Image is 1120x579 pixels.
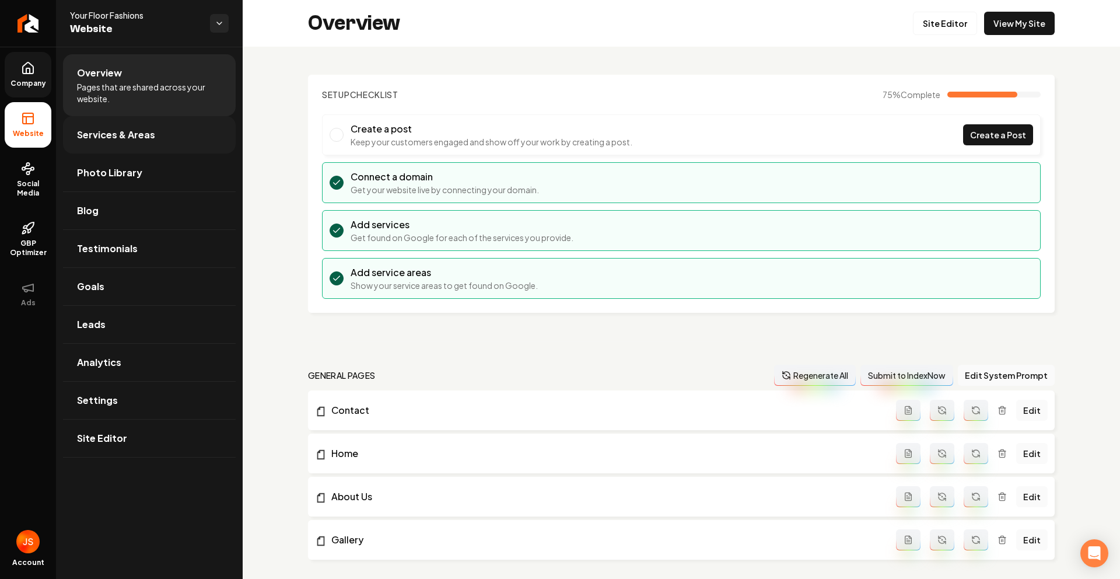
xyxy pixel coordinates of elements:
a: Home [315,447,896,461]
p: Keep your customers engaged and show off your work by creating a post. [351,136,632,148]
span: Photo Library [77,166,142,180]
span: Setup [322,89,350,100]
a: Photo Library [63,154,236,191]
a: About Us [315,490,896,504]
p: Show your service areas to get found on Google. [351,280,538,291]
span: Website [8,129,48,138]
button: Submit to IndexNow [860,365,953,386]
span: GBP Optimizer [5,239,51,257]
a: View My Site [984,12,1055,35]
span: Testimonials [77,242,138,256]
a: Site Editor [913,12,977,35]
h2: Overview [308,12,400,35]
span: Goals [77,280,104,294]
span: Company [6,79,51,88]
a: Edit [1016,529,1048,550]
span: Account [12,558,44,567]
a: Company [5,52,51,97]
a: Edit [1016,486,1048,507]
button: Ads [5,271,51,317]
span: Overview [77,66,122,80]
span: Your Floor Fashions [70,9,201,21]
img: James Shamoun [16,530,40,553]
a: Edit [1016,443,1048,464]
h3: Create a post [351,122,632,136]
span: Website [70,21,201,37]
span: Services & Areas [77,128,155,142]
span: Leads [77,318,106,332]
button: Edit System Prompt [958,365,1055,386]
span: Settings [77,393,118,407]
span: 75 % [883,89,940,100]
span: Ads [16,298,40,308]
h3: Add service areas [351,266,538,280]
a: Goals [63,268,236,305]
button: Regenerate All [774,365,856,386]
a: Social Media [5,152,51,207]
span: Analytics [77,355,121,369]
h3: Connect a domain [351,170,539,184]
a: Blog [63,192,236,229]
p: Get your website live by connecting your domain. [351,184,539,196]
a: GBP Optimizer [5,212,51,267]
a: Leads [63,306,236,343]
div: Open Intercom Messenger [1080,539,1108,567]
span: Site Editor [77,431,127,445]
button: Add admin page prompt [896,529,921,550]
a: Contact [315,403,896,417]
span: Create a Post [970,129,1026,141]
span: Social Media [5,179,51,198]
a: Settings [63,382,236,419]
span: Complete [901,89,940,100]
span: Pages that are shared across your website. [77,81,222,104]
p: Get found on Google for each of the services you provide. [351,232,573,243]
img: Rebolt Logo [17,14,39,33]
button: Add admin page prompt [896,443,921,464]
a: Create a Post [963,124,1033,145]
a: Services & Areas [63,116,236,154]
h2: general pages [308,369,376,381]
h2: Checklist [322,89,398,100]
button: Open user button [16,530,40,553]
h3: Add services [351,218,573,232]
button: Add admin page prompt [896,400,921,421]
a: Gallery [315,533,896,547]
a: Site Editor [63,420,236,457]
a: Edit [1016,400,1048,421]
button: Add admin page prompt [896,486,921,507]
a: Analytics [63,344,236,381]
span: Blog [77,204,99,218]
a: Testimonials [63,230,236,267]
